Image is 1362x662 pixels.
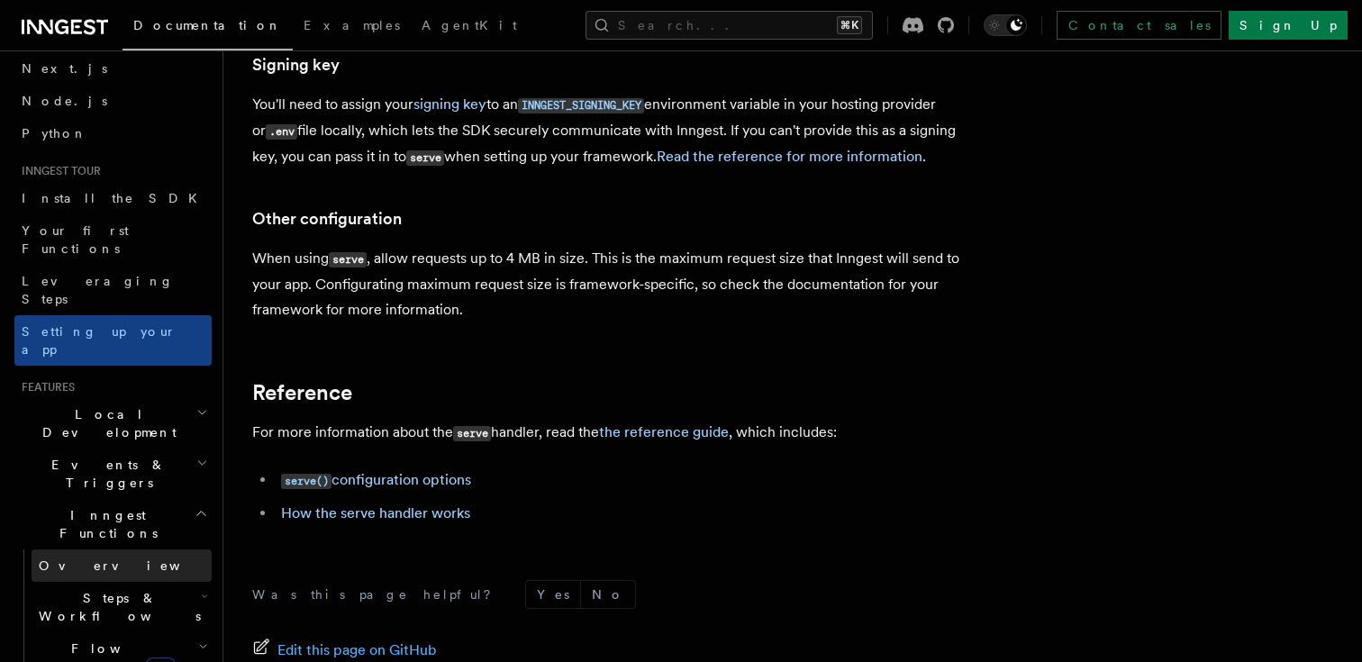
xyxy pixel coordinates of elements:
[14,499,212,549] button: Inngest Functions
[411,5,528,49] a: AgentKit
[657,148,922,165] a: Read the reference for more information
[14,182,212,214] a: Install the SDK
[599,423,729,440] a: the reference guide
[281,504,470,521] a: How the serve handler works
[14,164,101,178] span: Inngest tour
[14,380,75,394] span: Features
[14,398,212,449] button: Local Development
[837,16,862,34] kbd: ⌘K
[329,252,367,268] code: serve
[413,95,486,113] a: signing key
[133,18,282,32] span: Documentation
[32,549,212,582] a: Overview
[252,92,973,170] p: You'll need to assign your to an environment variable in your hosting provider or file locally, w...
[14,506,195,542] span: Inngest Functions
[304,18,400,32] span: Examples
[422,18,517,32] span: AgentKit
[266,124,297,140] code: .env
[984,14,1027,36] button: Toggle dark mode
[453,426,491,441] code: serve
[123,5,293,50] a: Documentation
[14,449,212,499] button: Events & Triggers
[14,265,212,315] a: Leveraging Steps
[14,315,212,366] a: Setting up your app
[518,95,644,113] a: INNGEST_SIGNING_KEY
[22,61,107,76] span: Next.js
[1229,11,1348,40] a: Sign Up
[293,5,411,49] a: Examples
[281,474,331,489] code: serve()
[14,52,212,85] a: Next.js
[526,581,580,608] button: Yes
[22,191,208,205] span: Install the SDK
[32,582,212,632] button: Steps & Workflows
[406,150,444,166] code: serve
[252,420,973,446] p: For more information about the handler, read the , which includes:
[14,405,196,441] span: Local Development
[32,589,201,625] span: Steps & Workflows
[14,456,196,492] span: Events & Triggers
[252,585,504,603] p: Was this page helpful?
[39,558,224,573] span: Overview
[281,471,471,488] a: serve()configuration options
[252,380,352,405] a: Reference
[586,11,873,40] button: Search...⌘K
[22,94,107,108] span: Node.js
[14,117,212,150] a: Python
[22,126,87,141] span: Python
[518,98,644,113] code: INNGEST_SIGNING_KEY
[14,85,212,117] a: Node.js
[252,52,340,77] a: Signing key
[252,246,973,322] p: When using , allow requests up to 4 MB in size. This is the maximum request size that Inngest wil...
[22,274,174,306] span: Leveraging Steps
[14,214,212,265] a: Your first Functions
[1057,11,1221,40] a: Contact sales
[22,223,129,256] span: Your first Functions
[252,206,402,231] a: Other configuration
[22,324,177,357] span: Setting up your app
[581,581,635,608] button: No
